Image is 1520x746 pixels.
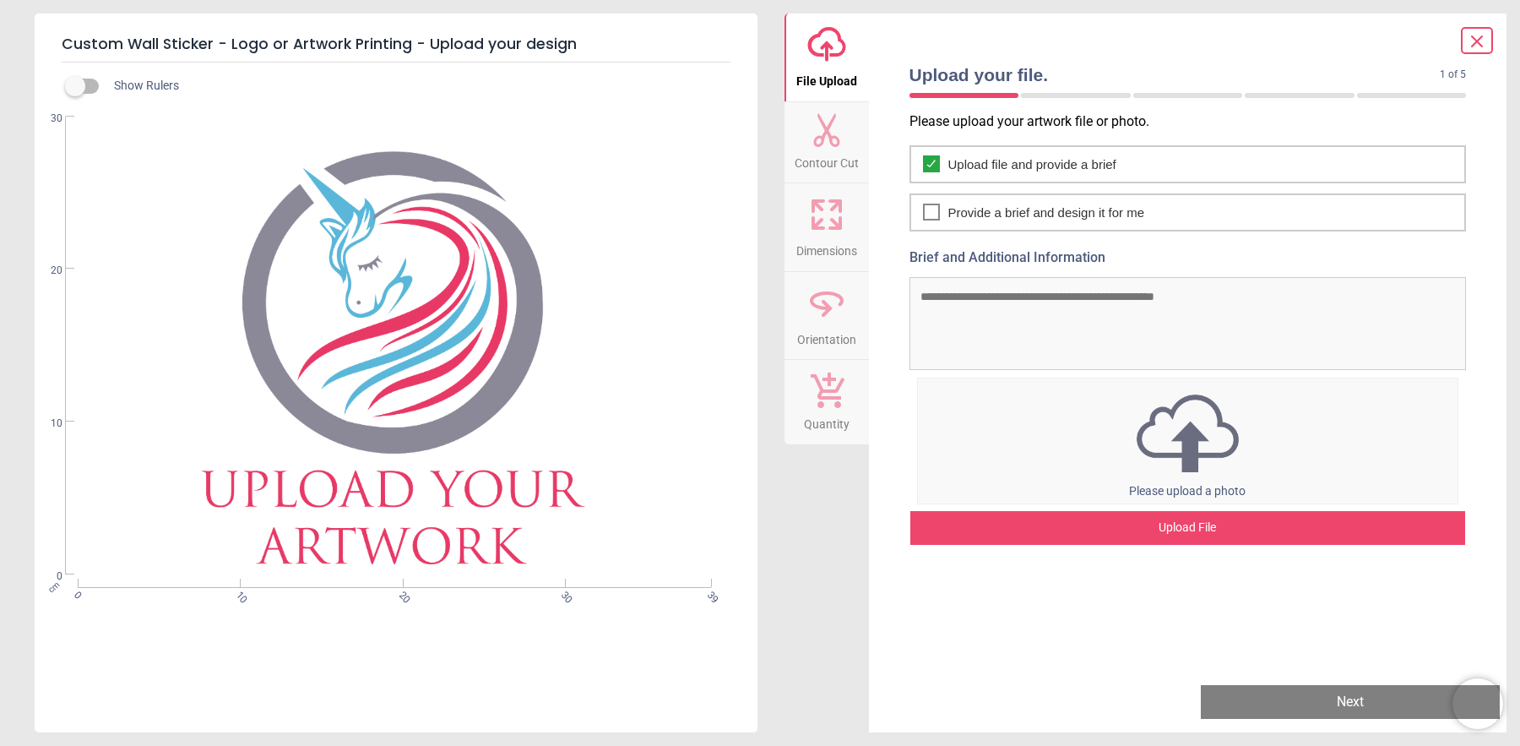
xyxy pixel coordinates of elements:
[804,408,850,433] span: Quantity
[909,63,1441,87] span: Upload your file.
[30,569,62,584] span: 0
[910,511,1466,545] div: Upload File
[784,360,869,444] button: Quantity
[784,183,869,271] button: Dimensions
[62,27,730,63] h5: Custom Wall Sticker - Logo or Artwork Printing - Upload your design
[948,204,1145,221] span: Provide a brief and design it for me
[557,589,568,600] span: 30
[46,580,62,595] span: cm
[232,589,243,600] span: 10
[797,324,856,349] span: Orientation
[909,248,1467,267] label: Brief and Additional Information
[784,102,869,183] button: Contour Cut
[796,65,857,90] span: File Upload
[796,235,857,260] span: Dimensions
[1129,484,1246,498] span: Please upload a photo
[395,589,406,600] span: 20
[1440,68,1466,82] span: 1 of 5
[1201,685,1500,719] button: Next
[703,589,714,600] span: 39
[948,155,1116,173] span: Upload file and provide a brief
[30,112,62,126] span: 30
[784,272,869,360] button: Orientation
[909,112,1480,131] p: Please upload your artwork file or photo.
[918,389,1458,477] img: upload icon
[795,147,859,172] span: Contour Cut
[70,589,81,600] span: 0
[30,264,62,278] span: 20
[784,14,869,101] button: File Upload
[75,76,757,96] div: Show Rulers
[1452,678,1503,729] iframe: Brevo live chat
[30,417,62,431] span: 10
